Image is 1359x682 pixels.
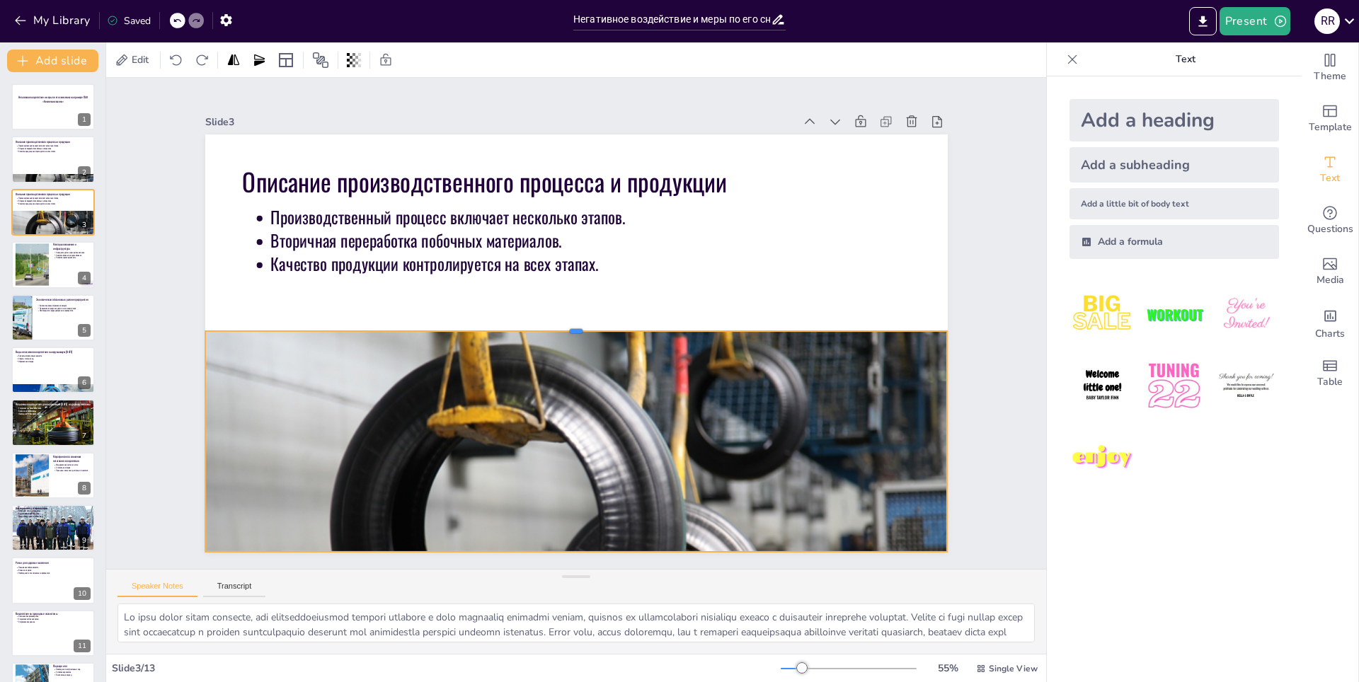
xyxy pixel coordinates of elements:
[18,197,91,200] p: Производственный процесс включает несколько этапов.
[1084,42,1288,76] p: Text
[18,410,91,412] p: Влияние на экосистемы.
[78,166,91,179] div: 2
[1302,42,1358,93] div: Change the overall theme
[316,134,910,415] p: Качество продукции контролируется на всех этапах.
[16,96,91,103] p: Негативное воздействие и меры по его снижению на примере ПАО «Нижнекамскшина»
[1314,7,1340,35] button: r r
[11,83,95,130] div: 1
[11,9,96,32] button: My Library
[1302,246,1358,297] div: Add images, graphics, shapes or video
[1317,374,1343,390] span: Table
[321,42,946,345] p: Описание производственного процесса и продукции
[78,482,91,495] div: 8
[1213,353,1279,419] img: 6.jpeg
[18,412,91,415] p: Необходимость контроля здоровья.
[11,136,95,183] div: 2
[203,582,266,597] button: Transcript
[78,113,91,126] div: 1
[1070,147,1279,183] div: Add a subheading
[56,251,91,254] p: Завод находится в промышленной зоне.
[1314,8,1340,34] div: r r
[40,309,91,312] p: Необходимость природоохранных мероприятий.
[18,408,91,410] p: Ухудшение здоровья населения.
[18,571,53,574] p: Необходимость экологических мероприятий.
[1070,282,1135,347] img: 1.jpeg
[1315,326,1345,342] span: Charts
[117,603,1035,642] textarea: Lo ipsu dolor sitam consecte, adi elitseddoeiusmod tempori utlabore e dolo magnaaliq enimadmi ven...
[117,582,197,597] button: Speaker Notes
[1070,353,1135,419] img: 4.jpeg
[78,219,91,231] div: 3
[11,504,95,551] div: 9
[1070,99,1279,141] div: Add a heading
[53,455,91,463] p: Мероприятия по снижению негативного воздействия
[1302,93,1358,144] div: Add ready made slides
[78,429,91,442] div: 7
[573,9,771,30] input: Insert title
[18,149,91,152] p: Качество продукции контролируется на всех этапах.
[1189,7,1217,35] button: Export to PowerPoint
[16,403,91,407] p: Негативные последствия для окружающей [DATE] и здоровья человека
[18,357,91,360] p: Сбросы сточных вод.
[11,347,95,393] div: 6
[18,618,91,620] p: Ухудшение состояния почвы.
[1314,69,1346,84] span: Theme
[11,610,95,657] div: 11
[78,534,91,547] div: 9
[18,615,91,618] p: Снижение биоразнообразия.
[1309,120,1352,135] span: Template
[326,112,919,394] p: Вторичная переработка побочных материалов.
[1302,348,1358,399] div: Add a table
[78,272,91,284] div: 4
[40,304,91,306] p: Высокий уровень загрязнения воздуха.
[40,306,91,309] p: Превышение предельно допустимых концентраций.
[16,560,53,565] p: Риски для здоровья населения
[1070,425,1135,491] img: 7.jpeg
[1317,272,1344,288] span: Media
[11,241,95,288] div: 4
[11,399,95,446] div: 7
[18,200,91,202] p: Вторичная переработка побочных материалов.
[18,144,91,147] p: Производственный процесс включает несколько этапов.
[1141,282,1207,347] img: 2.jpeg
[18,515,42,518] strong: Продление срока службы шин.
[56,674,91,676] p: Комплексный подход.
[312,52,329,69] span: Position
[56,463,91,466] p: Модернизация систем очистки.
[336,91,929,373] p: Производственный процесс включает несколько этапов.
[18,146,91,149] p: Вторичная переработка побочных материалов.
[112,661,781,675] div: Slide 3 / 13
[18,360,91,363] p: Образование отходов.
[1320,170,1340,186] span: Text
[53,664,91,669] p: Подводя итог
[989,663,1038,674] span: Single View
[18,202,91,204] p: Качество продукции контролируется на всех этапах.
[107,14,151,28] div: Saved
[1070,225,1279,259] div: Add a formula
[1220,7,1290,35] button: Present
[18,566,53,569] p: Повышение заболеваемости.
[18,354,91,357] p: Выбросы загрязняющих веществ.
[16,192,91,197] p: Описание производственного процесса и продукции
[18,509,41,512] strong: Альтернативные материалы.
[18,512,40,515] strong: Аддитивное производство.
[56,469,91,472] p: Принципы наилучших доступных технологий.
[53,243,91,250] p: Месторасположение и инфраструктура
[1302,144,1358,195] div: Add text boxes
[1213,282,1279,347] img: 3.jpeg
[36,297,91,301] p: Экологическая обстановка в районе предприятия
[18,569,53,572] p: Влияние на детей.
[78,376,91,389] div: 6
[56,256,91,259] p: Развитая транспортная сеть.
[11,294,95,341] div: 5
[78,324,91,337] div: 5
[56,254,91,257] p: Энергоснабжение и водоснабжение.
[1302,195,1358,246] div: Get real-time input from your audience
[16,139,91,144] p: Описание производственного процесса и продукции
[56,466,91,469] p: Утилизация отходов.
[74,587,91,600] div: 10
[56,669,91,671] p: Необходимость эффективных мер.
[7,50,98,72] button: Add slide
[1302,297,1358,348] div: Add charts and graphs
[11,452,95,499] div: 8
